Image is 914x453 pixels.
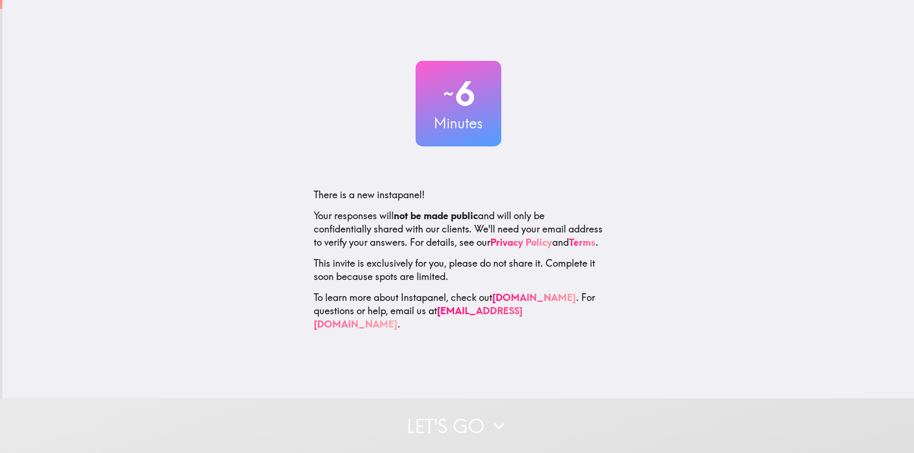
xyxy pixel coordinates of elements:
[314,257,603,283] p: This invite is exclusively for you, please do not share it. Complete it soon because spots are li...
[490,236,552,248] a: Privacy Policy
[569,236,596,248] a: Terms
[416,113,501,133] h3: Minutes
[314,291,603,331] p: To learn more about Instapanel, check out . For questions or help, email us at .
[314,189,425,201] span: There is a new instapanel!
[416,74,501,113] h2: 6
[314,209,603,249] p: Your responses will and will only be confidentially shared with our clients. We'll need your emai...
[492,291,576,303] a: [DOMAIN_NAME]
[394,210,478,222] b: not be made public
[314,305,523,330] a: [EMAIL_ADDRESS][DOMAIN_NAME]
[442,79,455,108] span: ~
